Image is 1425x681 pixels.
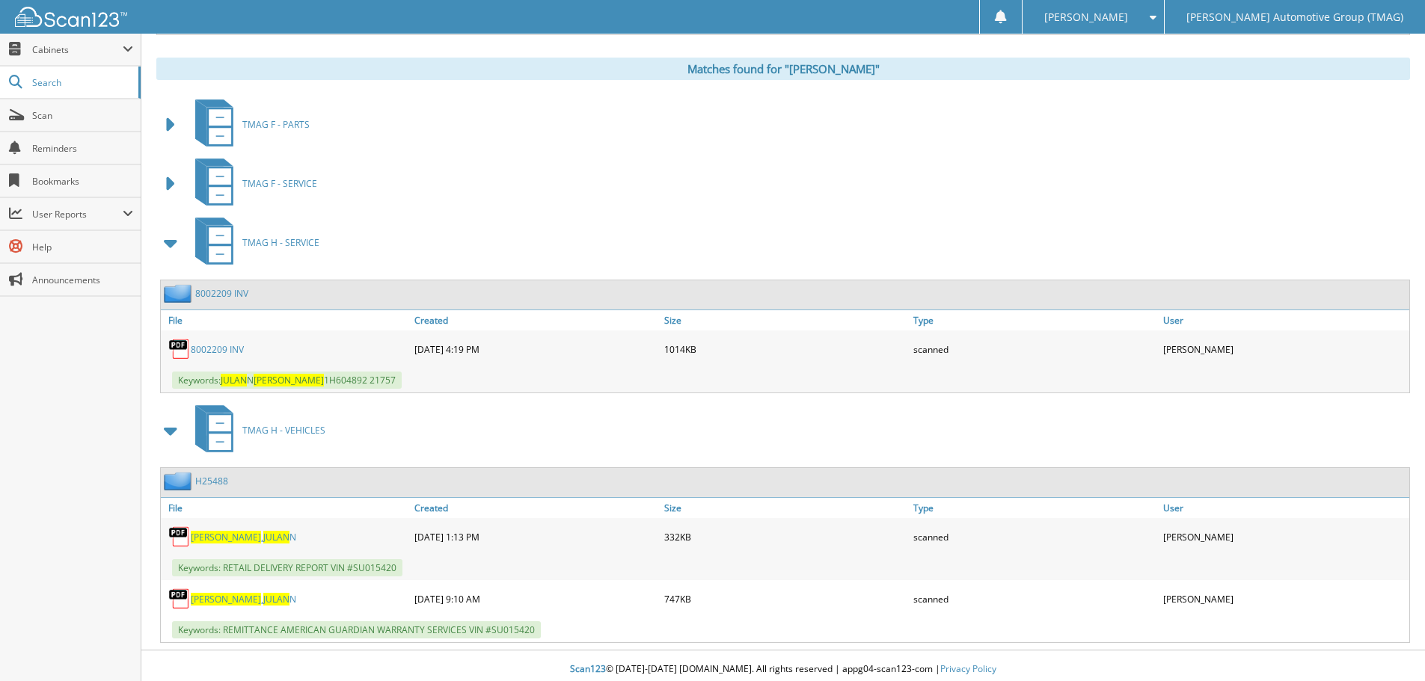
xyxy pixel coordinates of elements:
a: Size [661,498,910,518]
span: [PERSON_NAME] Automotive Group (TMAG) [1186,13,1403,22]
a: Type [910,310,1159,330]
span: Keywords: N 1H604892 21757 [172,372,402,389]
span: [PERSON_NAME] [1044,13,1128,22]
span: Keywords: REMITTANCE AMERICAN GUARDIAN WARRANTY SERVICES VIN #SU015420 [172,621,541,638]
span: Bookmarks [32,175,133,188]
img: folder2.png [164,284,195,303]
a: File [161,310,411,330]
img: PDF.png [168,526,191,548]
a: [PERSON_NAME],JULANN [191,531,296,543]
div: [DATE] 1:13 PM [411,522,661,552]
span: JULAN [263,593,289,605]
span: Scan123 [570,662,606,675]
a: Size [661,310,910,330]
span: JULAN [263,531,289,543]
a: Type [910,498,1159,518]
span: Reminders [32,142,133,155]
img: PDF.png [168,588,191,610]
span: TMAG H - SERVICE [242,236,319,249]
span: Search [32,76,131,89]
span: Help [32,241,133,253]
a: TMAG F - SERVICE [186,154,317,213]
a: File [161,498,411,518]
a: User [1159,310,1409,330]
div: [PERSON_NAME] [1159,522,1409,552]
div: scanned [910,584,1159,614]
a: TMAG H - SERVICE [186,213,319,272]
a: H25488 [195,475,228,487]
a: 8002209 INV [191,343,244,356]
span: Keywords: RETAIL DELIVERY REPORT VIN #SU015420 [172,559,402,576]
span: TMAG F - PARTS [242,118,310,131]
span: TMAG H - VEHICLES [242,424,325,437]
span: JULAN [221,374,247,386]
a: Created [411,498,661,518]
span: [PERSON_NAME] [254,374,324,386]
a: TMAG F - PARTS [186,95,310,154]
div: 332KB [661,522,910,552]
a: User [1159,498,1409,518]
span: User Reports [32,208,123,221]
a: Privacy Policy [940,662,996,675]
div: scanned [910,334,1159,364]
div: 747KB [661,584,910,614]
span: TMAG F - SERVICE [242,177,317,190]
div: [PERSON_NAME] [1159,334,1409,364]
span: Announcements [32,274,133,286]
a: Created [411,310,661,330]
div: Matches found for "[PERSON_NAME]" [156,58,1410,80]
span: Cabinets [32,43,123,56]
a: 8002209 INV [195,287,248,300]
div: [DATE] 9:10 AM [411,584,661,614]
img: PDF.png [168,338,191,360]
span: [PERSON_NAME] [191,531,261,543]
div: [DATE] 4:19 PM [411,334,661,364]
div: scanned [910,522,1159,552]
div: 1014KB [661,334,910,364]
span: [PERSON_NAME] [191,593,261,605]
a: TMAG H - VEHICLES [186,401,325,460]
span: Scan [32,109,133,122]
div: [PERSON_NAME] [1159,584,1409,614]
img: folder2.png [164,472,195,490]
img: scan123-logo-white.svg [15,7,127,27]
a: [PERSON_NAME],JULANN [191,593,296,605]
